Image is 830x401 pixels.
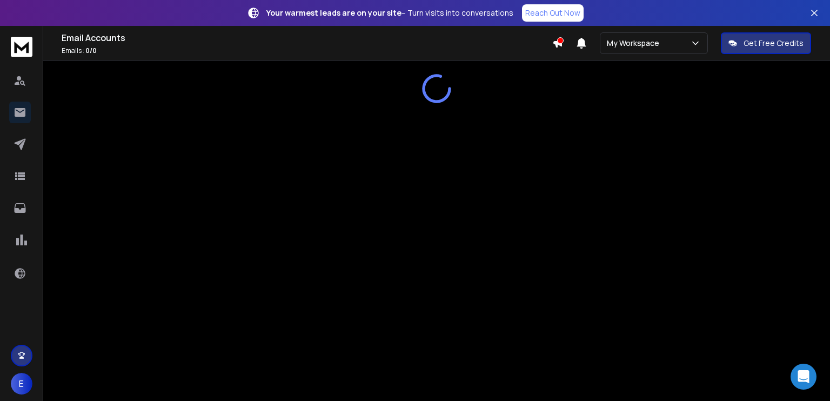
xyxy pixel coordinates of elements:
[85,46,97,55] span: 0 / 0
[607,38,664,49] p: My Workspace
[791,364,816,390] div: Open Intercom Messenger
[62,46,552,55] p: Emails :
[62,31,552,44] h1: Email Accounts
[266,8,513,18] p: – Turn visits into conversations
[11,37,32,57] img: logo
[266,8,401,18] strong: Your warmest leads are on your site
[11,373,32,395] button: E
[525,8,580,18] p: Reach Out Now
[721,32,811,54] button: Get Free Credits
[522,4,584,22] a: Reach Out Now
[744,38,804,49] p: Get Free Credits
